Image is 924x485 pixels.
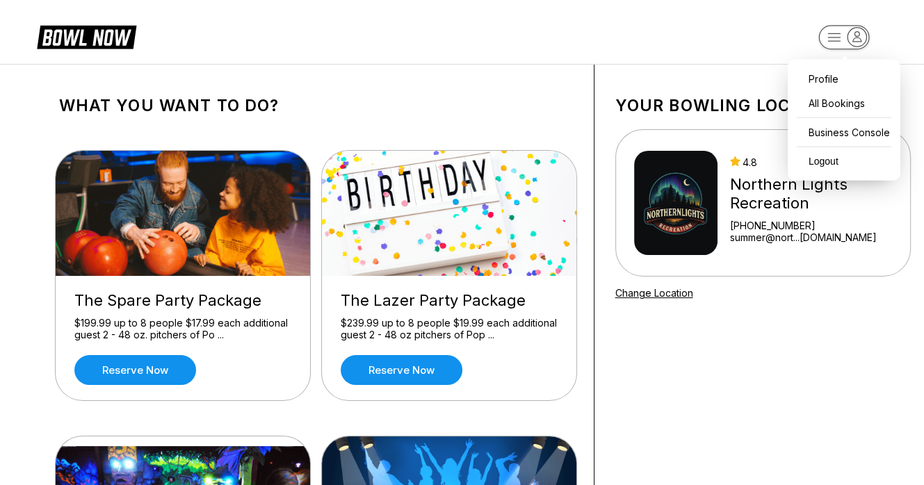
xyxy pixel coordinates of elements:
[56,151,311,276] img: The Spare Party Package
[730,175,891,213] div: Northern Lights Recreation
[322,151,578,276] img: The Lazer Party Package
[341,291,558,310] div: The Lazer Party Package
[59,96,573,115] h1: What you want to do?
[730,156,891,168] div: 4.8
[341,355,462,385] a: Reserve now
[730,231,891,243] a: summer@nort...[DOMAIN_NAME]
[615,287,693,299] a: Change Location
[795,67,893,91] a: Profile
[795,120,893,145] a: Business Console
[730,220,891,231] div: [PHONE_NUMBER]
[615,96,911,115] h1: Your bowling location
[341,317,558,341] div: $239.99 up to 8 people $19.99 each additional guest 2 - 48 oz pitchers of Pop ...
[795,149,842,174] button: Logout
[74,355,196,385] a: Reserve now
[74,291,291,310] div: The Spare Party Package
[795,91,893,115] a: All Bookings
[74,317,291,341] div: $199.99 up to 8 people $17.99 each additional guest 2 - 48 oz. pitchers of Po ...
[634,151,718,255] img: Northern Lights Recreation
